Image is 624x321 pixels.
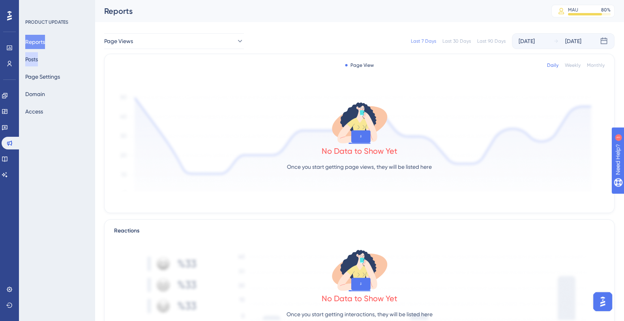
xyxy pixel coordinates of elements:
button: Access [25,104,43,119]
button: Posts [25,52,38,66]
div: Last 30 Days [442,38,471,44]
button: Page Views [104,33,244,49]
span: Page Views [104,36,133,46]
div: Last 90 Days [477,38,506,44]
div: Monthly [587,62,605,68]
div: Weekly [565,62,581,68]
div: Page View [345,62,374,68]
div: No Data to Show Yet [322,145,397,157]
p: Once you start getting page views, they will be listed here [287,162,432,172]
div: Last 7 Days [411,38,436,44]
div: 1 [55,4,57,10]
button: Page Settings [25,70,60,84]
button: Reports [25,35,45,49]
div: Daily [547,62,558,68]
div: PRODUCT UPDATES [25,19,68,25]
div: Reactions [114,226,605,236]
span: Need Help? [19,2,49,11]
div: Reports [104,6,532,17]
button: Domain [25,87,45,101]
div: [DATE] [519,36,535,46]
p: Once you start getting interactions, they will be listed here [287,310,433,319]
div: 80 % [601,7,611,13]
iframe: UserGuiding AI Assistant Launcher [591,290,615,313]
div: MAU [568,7,578,13]
div: No Data to Show Yet [322,293,397,304]
div: [DATE] [565,36,581,46]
